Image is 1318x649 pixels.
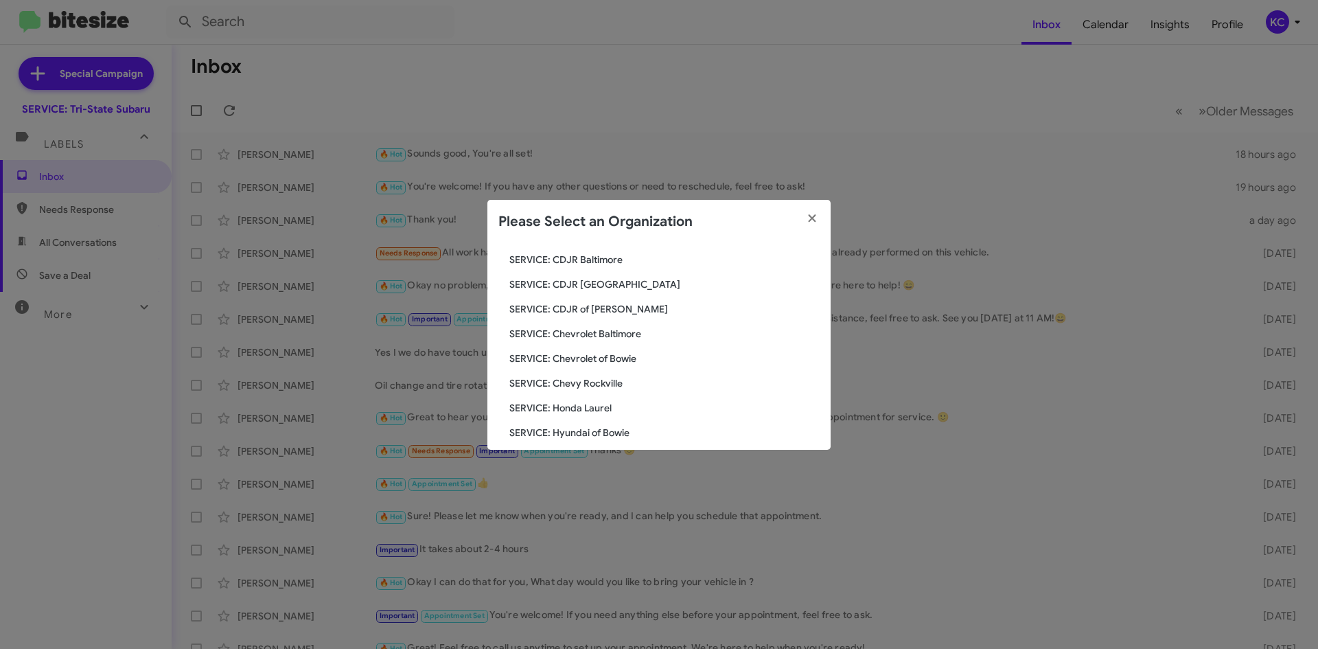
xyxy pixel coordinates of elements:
span: SERVICE: Chevy Rockville [509,376,820,390]
span: SERVICE: Chevrolet Baltimore [509,327,820,341]
span: SERVICE: Chevrolet of Bowie [509,352,820,365]
span: SERVICE: CDJR Baltimore [509,253,820,266]
span: SERVICE: CDJR of [PERSON_NAME] [509,302,820,316]
span: SERVICE: Hyundai of Bowie [509,426,820,440]
h2: Please Select an Organization [498,211,693,233]
span: SERVICE: Honda Laurel [509,401,820,415]
span: SERVICE: CDJR [GEOGRAPHIC_DATA] [509,277,820,291]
